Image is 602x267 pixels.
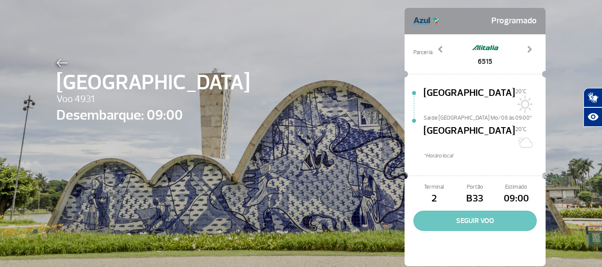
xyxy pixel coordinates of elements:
[424,114,546,120] span: Sai de [GEOGRAPHIC_DATA] Mo/08 às 09:00*
[424,86,515,114] span: [GEOGRAPHIC_DATA]
[454,183,495,191] span: Portão
[56,105,250,126] span: Desembarque: 09:00
[496,183,537,191] span: Estimado
[515,95,533,113] img: Sol
[496,191,537,206] span: 09:00
[413,183,454,191] span: Terminal
[424,152,546,160] span: *Horáro local
[56,92,250,107] span: Voo 4931
[583,88,602,107] button: Abrir tradutor de língua de sinais.
[424,124,515,152] span: [GEOGRAPHIC_DATA]
[413,191,454,206] span: 2
[413,48,433,57] span: Parceria:
[56,67,250,99] span: [GEOGRAPHIC_DATA]
[413,211,537,231] button: SEGUIR VOO
[583,107,602,127] button: Abrir recursos assistivos.
[515,88,527,95] span: 20°C
[454,191,495,206] span: B33
[583,88,602,127] div: Plugin de acessibilidade da Hand Talk.
[491,12,537,30] span: Programado
[472,56,498,67] span: 6515
[515,133,533,151] img: Sol com algumas nuvens
[515,126,527,133] span: 20°C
